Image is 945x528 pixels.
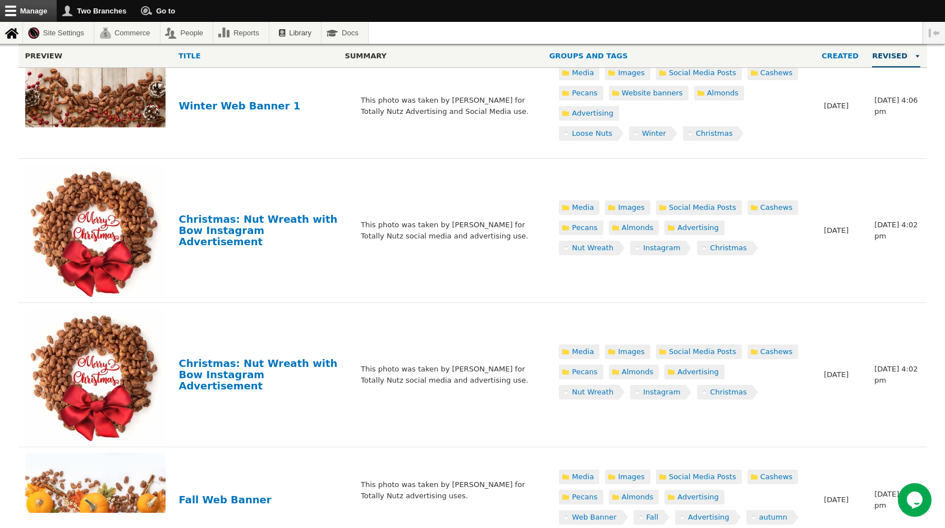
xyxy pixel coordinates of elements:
[618,68,645,77] a: Images
[25,164,166,297] img: Nut Wreath with Bow Instagram Advertisement
[622,223,653,232] a: Almonds
[643,388,680,396] a: Instagram
[622,493,653,501] a: Almonds
[872,50,920,62] a: Revised
[94,22,160,44] a: Commerce
[868,303,926,447] td: [DATE] 4:02 pm
[618,347,645,356] a: Images
[572,368,598,376] a: Pecans
[19,44,172,67] th: Preview
[572,244,613,252] a: Nut Wreath
[572,472,594,481] a: Media
[868,159,926,303] td: [DATE] 4:02 pm
[646,513,658,521] a: Fall
[179,494,272,506] a: Fall Web Banner
[923,22,945,44] button: Vertical orientation
[760,68,792,77] a: Cashews
[710,244,747,252] a: Christmas
[643,244,680,252] a: Instagram
[572,203,594,212] a: Media
[322,22,368,44] a: Docs
[179,213,338,247] a: Christmas: Nut Wreath with Bow Instagram Advertisement
[669,472,736,481] a: Social Media Posts
[868,53,926,159] td: [DATE] 4:06 pm
[572,493,598,501] a: Pecans
[160,22,213,44] a: People
[817,53,868,159] td: [DATE]
[572,129,612,137] a: Loose Nuts
[572,347,594,356] a: Media
[707,89,738,97] a: Almonds
[618,203,645,212] a: Images
[25,309,166,441] img: Nut Wreath with Bow Instagram Advertisement
[572,109,613,117] a: Advertising
[179,357,338,392] a: Christmas: Nut Wreath with Bow Instagram Advertisement
[572,223,598,232] a: Pecans
[760,203,792,212] a: Cashews
[361,95,545,117] p: This photo was taken by [PERSON_NAME] for Totally Nutz Advertising and Social Media use.
[677,493,719,501] a: Advertising
[696,129,733,137] a: Christmas
[572,513,616,521] a: Web Banner
[817,303,868,447] td: [DATE]
[114,29,150,36] span: Commerce
[572,89,598,97] a: Pecans
[213,22,269,44] a: Reports
[361,364,545,386] p: This photo was taken by [PERSON_NAME] for Totally Nutz social media and advertising use.
[361,219,545,242] p: This photo was taken by [PERSON_NAME] for Totally Nutz social media and advertising use.
[677,223,719,232] a: Advertising
[23,22,94,44] a: Site Settings
[669,347,736,356] a: Social Media Posts
[361,479,545,502] p: This photo was taken by [PERSON_NAME] for Totally Nutz advertising uses.
[669,68,736,77] a: Social Media Posts
[760,347,792,356] a: Cashews
[688,513,730,521] a: Advertising
[25,453,166,513] img: fall web banner with pumpkin, leaves, and cinnamon glazed nuts
[759,513,787,521] a: autumn
[338,44,542,67] th: Summary
[618,472,645,481] a: Images
[549,50,808,62] a: Groups and Tags
[817,159,868,303] td: [DATE]
[289,29,311,37] span: Library
[572,68,594,77] a: Media
[25,59,166,127] img: Winter web banner with loose nuts and pinecones
[822,50,859,62] a: created
[622,89,683,97] a: Website banners
[677,368,719,376] a: Advertising
[642,129,666,137] a: Winter
[669,203,736,212] a: Social Media Posts
[622,368,653,376] a: Almonds
[179,100,301,112] a: Winter Web Banner 1
[178,50,331,62] a: Title
[572,388,613,396] a: Nut Wreath
[710,388,747,396] a: Christmas
[760,472,792,481] a: Cashews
